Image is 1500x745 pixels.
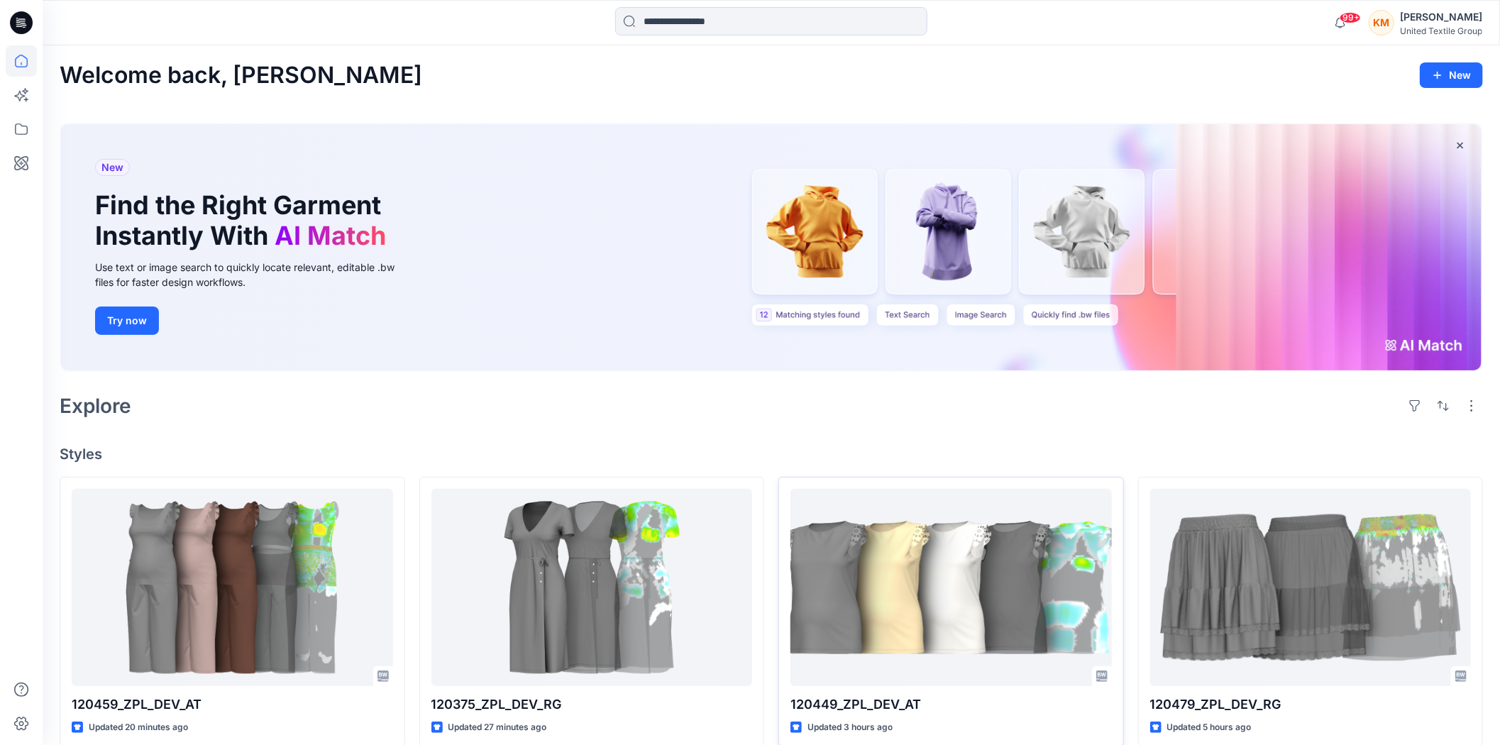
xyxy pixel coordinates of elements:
p: 120449_ZPL_DEV_AT [790,695,1112,714]
a: 120375_ZPL_DEV_RG [431,489,753,686]
span: AI Match [275,220,386,251]
span: 99+ [1340,12,1361,23]
h2: Welcome back, [PERSON_NAME] [60,62,422,89]
button: New [1420,62,1483,88]
h4: Styles [60,446,1483,463]
p: Updated 20 minutes ago [89,720,188,735]
a: 120459_ZPL_DEV_AT [72,489,393,686]
button: Try now [95,307,159,335]
p: 120479_ZPL_DEV_RG [1150,695,1472,714]
p: Updated 3 hours ago [807,720,893,735]
span: New [101,159,123,176]
a: 120449_ZPL_DEV_AT [790,489,1112,686]
h1: Find the Right Garment Instantly With [95,190,393,251]
p: Updated 5 hours ago [1167,720,1252,735]
div: KM [1369,10,1394,35]
p: 120459_ZPL_DEV_AT [72,695,393,714]
div: [PERSON_NAME] [1400,9,1482,26]
p: Updated 27 minutes ago [448,720,547,735]
a: 120479_ZPL_DEV_RG [1150,489,1472,686]
p: 120375_ZPL_DEV_RG [431,695,753,714]
div: Use text or image search to quickly locate relevant, editable .bw files for faster design workflows. [95,260,414,289]
div: United Textile Group [1400,26,1482,36]
h2: Explore [60,394,131,417]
